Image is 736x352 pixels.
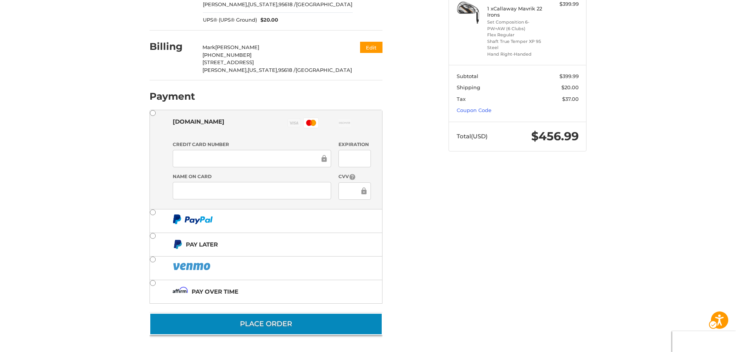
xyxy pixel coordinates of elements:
[487,32,546,38] li: Flex Regular
[548,0,579,8] div: $399.99
[561,84,579,90] span: $20.00
[215,44,259,50] span: [PERSON_NAME]
[487,38,546,51] li: Shaft True Temper XP 95 Steel
[257,16,279,24] span: $20.00
[672,331,736,352] iframe: Google Iframe | Google Customer Reviews
[202,59,353,74] div: [STREET_ADDRESS][PERSON_NAME],[US_STATE],95618 /[GEOGRAPHIC_DATA]
[202,44,215,50] span: Mark
[248,67,278,73] span: [US_STATE],
[559,73,579,79] span: $399.99
[202,59,254,65] span: [STREET_ADDRESS]
[173,141,331,148] label: Credit Card Number
[173,115,224,128] div: [DOMAIN_NAME]
[338,141,371,148] label: Expiration
[296,1,352,7] span: [GEOGRAPHIC_DATA]
[457,73,478,79] span: Subtotal
[487,19,546,32] li: Set Composition 6-PW+AW (6 Clubs)
[296,67,352,73] span: [GEOGRAPHIC_DATA]
[457,84,480,90] span: Shipping
[457,133,488,140] span: Total (USD)
[531,129,579,143] span: $456.99
[487,51,546,58] li: Hand Right-Handed
[562,96,579,102] span: $37.00
[173,287,188,296] img: Affirm icon
[186,238,218,251] div: Pay Later
[202,52,252,58] span: [PHONE_NUMBER]
[150,40,195,53] div: Billing
[487,5,546,18] h4: 1 x Callaway Mavrik 22 Irons
[150,313,382,335] button: Place Order
[360,42,382,53] button: Edit
[457,96,466,102] span: Tax
[173,214,213,224] img: PayPal icon
[202,67,248,73] span: [PERSON_NAME],
[278,67,296,73] span: 95618 /
[203,16,257,24] span: UPS® (UPS® Ground)
[457,107,491,113] a: Coupon Code
[150,90,195,102] h2: Payment
[203,1,248,7] span: [PERSON_NAME],
[173,240,182,249] img: Pay Later icon
[338,173,371,180] label: CVV
[203,9,353,24] div: UPS® (UPS® Ground)$20.00
[248,1,279,7] span: [US_STATE],
[173,262,212,271] img: PayPal icon
[150,41,195,53] h2: Billing
[279,1,296,7] span: 95618 /
[173,173,331,180] label: Name on Card
[192,285,238,298] div: Pay over time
